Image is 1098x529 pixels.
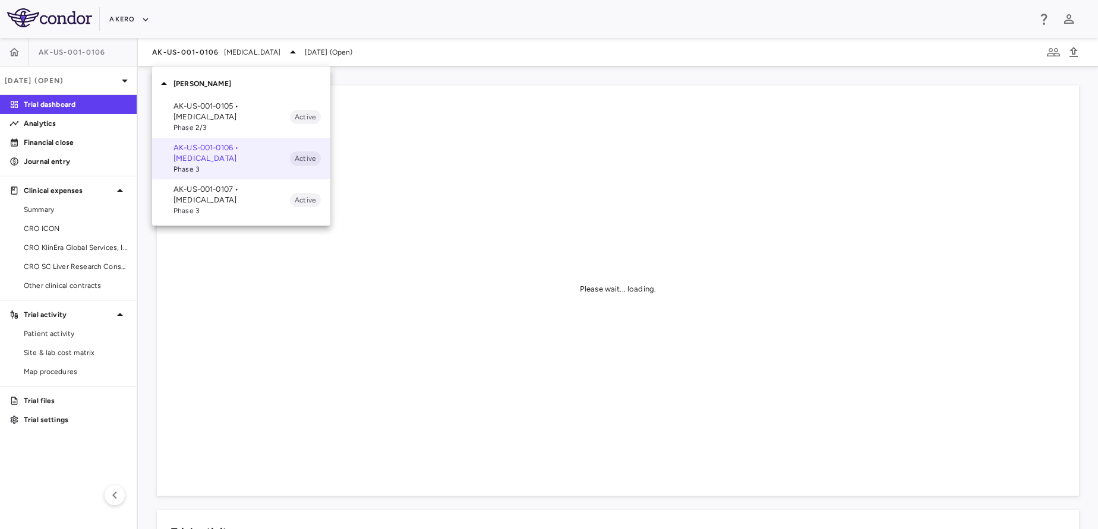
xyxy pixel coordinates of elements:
[173,122,290,133] span: Phase 2/3
[152,96,330,138] div: AK-US-001-0105 • [MEDICAL_DATA]Phase 2/3Active
[173,205,290,216] span: Phase 3
[152,179,330,221] div: AK-US-001-0107 • [MEDICAL_DATA]Phase 3Active
[173,101,290,122] p: AK-US-001-0105 • [MEDICAL_DATA]
[173,164,290,175] span: Phase 3
[173,78,330,89] p: [PERSON_NAME]
[152,71,330,96] div: [PERSON_NAME]
[173,184,290,205] p: AK-US-001-0107 • [MEDICAL_DATA]
[152,138,330,179] div: AK-US-001-0106 • [MEDICAL_DATA]Phase 3Active
[290,153,321,164] span: Active
[290,112,321,122] span: Active
[173,142,290,164] p: AK-US-001-0106 • [MEDICAL_DATA]
[290,195,321,205] span: Active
